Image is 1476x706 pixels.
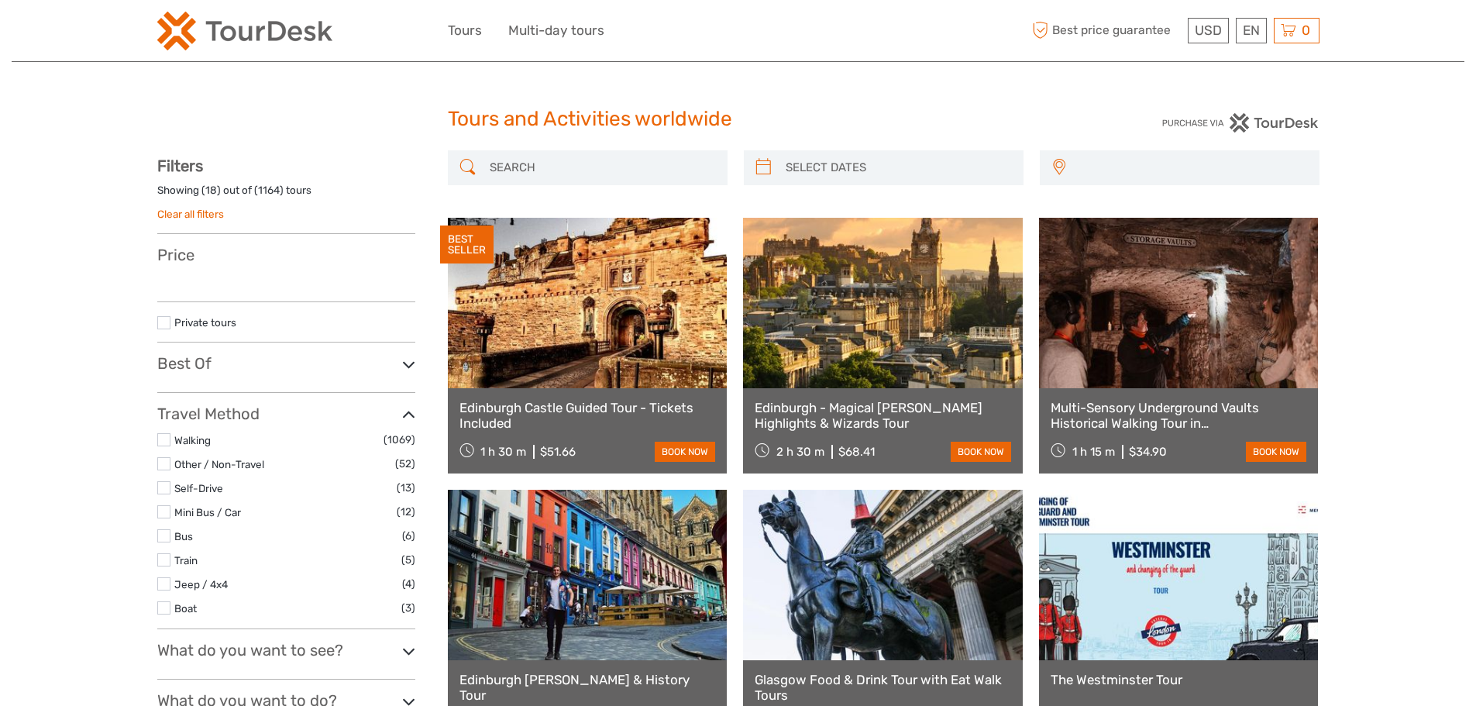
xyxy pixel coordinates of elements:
strong: Filters [157,157,203,175]
a: Boat [174,602,197,615]
a: Multi-day tours [508,19,604,42]
span: 1 h 15 m [1072,445,1115,459]
a: Jeep / 4x4 [174,578,228,591]
span: (13) [397,479,415,497]
a: book now [655,442,715,462]
a: Edinburgh Castle Guided Tour - Tickets Included [459,400,716,432]
img: 2254-3441b4b5-4e5f-4d00-b396-31f1d84a6ebf_logo_small.png [157,12,332,50]
span: (3) [401,599,415,617]
a: Private tours [174,316,236,329]
a: Glasgow Food & Drink Tour with Eat Walk Tours [755,672,1011,704]
h3: What do you want to see? [157,641,415,660]
h1: Tours and Activities worldwide [448,107,1029,132]
a: Walking [174,434,211,446]
span: 2 h 30 m [776,445,824,459]
label: 1164 [258,183,280,198]
span: (1069) [384,431,415,449]
div: BEST SELLER [440,226,494,264]
a: Edinburgh - Magical [PERSON_NAME] Highlights & Wizards Tour [755,400,1011,432]
a: Tours [448,19,482,42]
h3: Best Of [157,354,415,373]
a: book now [1246,442,1306,462]
span: (5) [401,551,415,569]
div: Showing ( ) out of ( ) tours [157,183,415,207]
a: Bus [174,530,193,542]
a: Mini Bus / Car [174,506,241,518]
a: Train [174,554,198,567]
div: $68.41 [838,445,875,459]
a: Other / Non-Travel [174,458,264,470]
a: book now [951,442,1011,462]
div: EN [1236,18,1267,43]
h3: Price [157,246,415,264]
input: SELECT DATES [779,154,1016,181]
span: Best price guarantee [1029,18,1184,43]
span: 0 [1299,22,1313,38]
span: (4) [402,575,415,593]
a: Multi-Sensory Underground Vaults Historical Walking Tour in [GEOGRAPHIC_DATA] [1051,400,1307,432]
a: The Westminster Tour [1051,672,1307,687]
input: SEARCH [483,154,720,181]
span: (12) [397,503,415,521]
span: USD [1195,22,1222,38]
div: $34.90 [1129,445,1167,459]
a: Edinburgh [PERSON_NAME] & History Tour [459,672,716,704]
a: Clear all filters [157,208,224,220]
label: 18 [205,183,217,198]
span: (52) [395,455,415,473]
span: (6) [402,527,415,545]
img: PurchaseViaTourDesk.png [1161,113,1319,133]
span: 1 h 30 m [480,445,526,459]
h3: Travel Method [157,405,415,423]
div: $51.66 [540,445,576,459]
a: Self-Drive [174,482,223,494]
